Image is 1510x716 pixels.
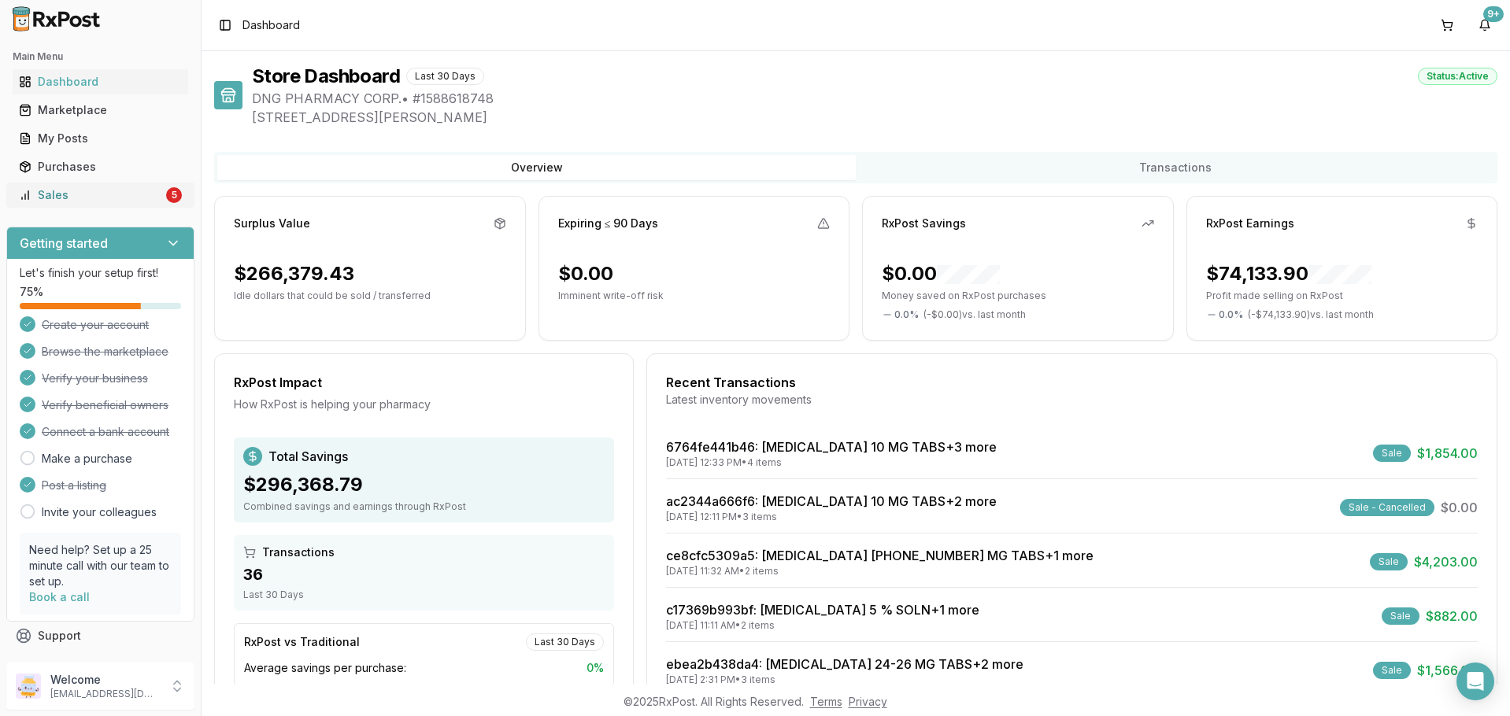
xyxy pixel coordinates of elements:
div: Sale - Cancelled [1340,499,1434,516]
span: [STREET_ADDRESS][PERSON_NAME] [252,108,1497,127]
div: 5 [166,187,182,203]
div: RxPost Impact [234,373,614,392]
span: Total Savings [268,447,348,466]
p: Profit made selling on RxPost [1206,290,1479,302]
span: $882.00 [1426,607,1478,626]
span: Post a listing [42,478,106,493]
button: 9+ [1472,13,1497,38]
div: Combined savings and earnings through RxPost [243,500,605,513]
span: Average savings per purchase: [244,660,406,676]
p: Imminent write-off risk [558,290,831,302]
div: Sale [1373,662,1411,679]
a: Terms [810,695,842,708]
a: ebea2b438da4: [MEDICAL_DATA] 24-26 MG TABS+2 more [666,656,1023,672]
a: Privacy [849,695,887,708]
a: Book a call [29,590,90,603]
div: [DATE] 2:31 PM • 3 items [666,674,1023,686]
div: Last 30 Days [243,589,605,601]
span: Connect a bank account [42,424,169,440]
img: User avatar [16,674,41,699]
p: Let's finish your setup first! [20,265,181,281]
a: Make a purchase [42,451,132,467]
p: Money saved on RxPost purchases [882,290,1154,302]
button: Support [6,622,194,650]
span: ( - $74,133.90 ) vs. last month [1248,308,1374,321]
span: ( - $0.00 ) vs. last month [923,308,1026,321]
a: Sales5 [13,181,188,209]
a: 6764fe441b46: [MEDICAL_DATA] 10 MG TABS+3 more [666,439,997,455]
div: Sale [1370,553,1408,570]
div: Dashboard [19,74,182,90]
a: ac2344a666f6: [MEDICAL_DATA] 10 MG TABS+2 more [666,493,997,509]
div: How RxPost is helping your pharmacy [234,397,614,412]
span: Verify beneficial owners [42,397,168,413]
h1: Store Dashboard [252,64,400,89]
span: $0.00 [1441,498,1478,517]
div: $74,133.90 [1206,261,1371,286]
div: [DATE] 11:11 AM • 2 items [666,619,979,632]
button: Feedback [6,650,194,678]
div: Surplus Value [234,216,310,231]
button: Transactions [856,155,1494,180]
span: Browse the marketplace [42,344,168,360]
button: Sales5 [6,183,194,208]
h2: Main Menu [13,50,188,63]
button: Overview [217,155,856,180]
span: Create your account [42,317,149,333]
span: Transactions [262,544,335,560]
div: [DATE] 11:32 AM • 2 items [666,565,1094,578]
div: [DATE] 12:33 PM • 4 items [666,456,997,469]
h3: Getting started [20,234,108,253]
div: 9+ [1483,6,1504,22]
div: Latest inventory movements [666,392,1478,408]
p: Need help? Set up a 25 minute call with our team to set up. [29,542,172,589]
span: $4,203.00 [1414,552,1478,571]
div: Last 30 Days [406,68,484,85]
div: My Posts [19,131,182,146]
div: $0.00 [558,261,613,286]
a: My Posts [13,124,188,153]
button: Marketplace [6,98,194,123]
button: Purchases [6,154,194,179]
div: $0.00 [882,261,1000,286]
div: 36 [243,563,605,585]
span: Dashboard [242,17,300,33]
button: My Posts [6,126,194,151]
span: 75 % [20,284,43,300]
div: Expiring ≤ 90 Days [558,216,659,231]
div: Marketplace [19,102,182,118]
div: $296,368.79 [243,472,605,497]
span: $1,854.00 [1417,444,1478,463]
a: Purchases [13,153,188,181]
button: Dashboard [6,69,194,94]
div: Recent Transactions [666,373,1478,392]
a: Invite your colleagues [42,504,157,520]
div: Purchases [19,159,182,175]
div: RxPost Earnings [1206,216,1294,231]
span: DNG PHARMACY CORP. • # 1588618748 [252,89,1497,108]
div: $266,379.43 [234,261,354,286]
div: RxPost vs Traditional [244,634,360,650]
a: c17369b993bf: [MEDICAL_DATA] 5 % SOLN+1 more [666,602,979,618]
p: Idle dollars that could be sold / transferred [234,290,506,302]
div: Sale [1382,607,1419,625]
span: 0 % [587,660,604,676]
a: Dashboard [13,68,188,96]
a: ce8cfc5309a5: [MEDICAL_DATA] [PHONE_NUMBER] MG TABS+1 more [666,548,1094,563]
div: RxPost Savings [882,216,966,231]
nav: breadcrumb [242,17,300,33]
p: Welcome [50,672,160,688]
div: Sales [19,187,163,203]
div: Sale [1373,445,1411,462]
p: [EMAIL_ADDRESS][DOMAIN_NAME] [50,688,160,700]
div: Last 30 Days [526,633,604,651]
span: Verify your business [42,371,148,386]
div: Status: Active [1418,68,1497,85]
div: [DATE] 12:11 PM • 3 items [666,511,997,523]
span: 0.0 % [894,308,919,321]
a: Marketplace [13,96,188,124]
div: Open Intercom Messenger [1456,662,1494,700]
img: RxPost Logo [6,6,107,31]
span: 0.0 % [1219,308,1243,321]
span: $1,566.00 [1417,661,1478,680]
